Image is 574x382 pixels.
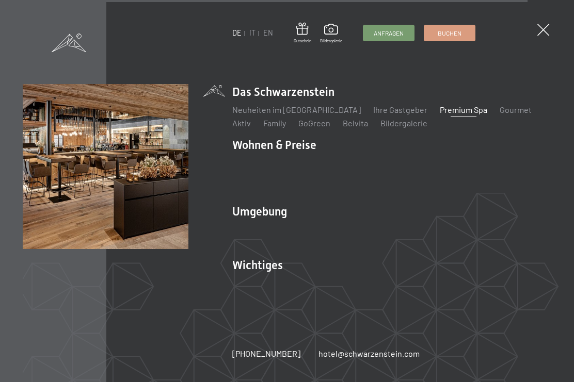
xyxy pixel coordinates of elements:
[298,118,330,128] a: GoGreen
[249,28,256,37] a: IT
[318,348,420,359] a: hotel@schwarzenstein.com
[363,25,414,41] a: Anfragen
[440,105,487,114] a: Premium Spa
[424,25,475,41] a: Buchen
[500,105,532,114] a: Gourmet
[374,29,404,38] span: Anfragen
[232,348,300,358] span: [PHONE_NUMBER]
[294,38,311,44] span: Gutschein
[343,118,368,128] a: Belvita
[373,105,427,114] a: Ihre Gastgeber
[232,118,251,128] a: Aktiv
[320,24,342,43] a: Bildergalerie
[232,348,300,359] a: [PHONE_NUMBER]
[438,29,461,38] span: Buchen
[232,105,361,114] a: Neuheiten im [GEOGRAPHIC_DATA]
[380,118,427,128] a: Bildergalerie
[232,28,242,37] a: DE
[263,118,286,128] a: Family
[320,38,342,44] span: Bildergalerie
[294,23,311,44] a: Gutschein
[263,28,273,37] a: EN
